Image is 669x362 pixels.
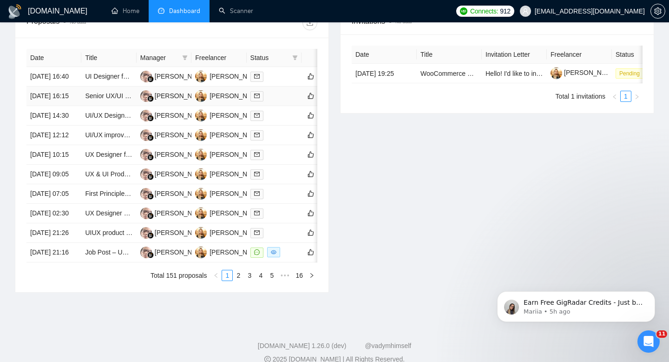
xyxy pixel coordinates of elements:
img: VP [195,247,207,258]
div: [PERSON_NAME] [210,130,263,140]
td: [DATE] 09:05 [26,165,81,184]
span: left [213,273,219,278]
img: gigradar-bm.png [147,252,154,258]
div: [PERSON_NAME] [155,188,208,199]
img: VP [195,208,207,219]
a: searchScanner [219,7,253,15]
img: gigradar-bm.png [147,174,154,180]
span: left [612,94,617,100]
span: like [308,170,314,178]
li: 3 [244,270,255,281]
div: [PERSON_NAME] [155,130,208,140]
li: Next 5 Pages [277,270,292,281]
button: like [305,71,316,82]
th: Manager [137,49,191,67]
a: VP[PERSON_NAME] [195,248,263,255]
a: 5 [267,270,277,281]
img: gigradar-bm.png [147,232,154,239]
td: UI/UX improvements for the communication platform [81,126,136,145]
span: dashboard [158,7,164,14]
td: [DATE] 12:12 [26,126,81,145]
button: like [305,90,316,101]
span: mail [254,230,260,235]
span: mail [254,210,260,216]
a: 1 [222,270,232,281]
button: like [305,188,316,199]
td: [DATE] 07:05 [26,184,81,204]
a: VP[PERSON_NAME] [195,72,263,80]
div: [PERSON_NAME] [210,110,263,121]
span: download [303,19,317,27]
button: right [631,91,643,102]
a: setting [650,7,665,15]
span: like [308,209,314,217]
a: VP[PERSON_NAME] [195,170,263,177]
img: upwork-logo.png [460,7,467,15]
li: Next Page [631,91,643,102]
span: filter [290,51,300,65]
a: homeHome [111,7,139,15]
span: message [254,249,260,255]
span: ••• [277,270,292,281]
a: WooCommerce Expert Needed to Enhance E-commerce Performance [420,70,623,77]
img: HH [140,227,152,239]
div: [PERSON_NAME] [155,228,208,238]
th: Date [352,46,417,64]
a: VP[PERSON_NAME] [195,92,263,99]
span: like [308,92,314,100]
img: VP [195,188,207,200]
img: c1VvKIttGVViXNJL2ESZaUf3zaf4LsFQKa-J0jOo-moCuMrl1Xwh1qxgsHaISjvPQe [551,67,562,79]
a: 2 [233,270,243,281]
li: Previous Page [210,270,222,281]
a: VP[PERSON_NAME] [195,111,263,119]
th: Invitation Letter [482,46,547,64]
img: VP [195,71,207,82]
img: VP [195,110,207,121]
img: HH [140,129,152,141]
div: [PERSON_NAME] [155,169,208,179]
td: First Principles, AI enabled Product designer wanted [81,184,136,204]
a: HH[PERSON_NAME] [140,228,208,236]
div: [PERSON_NAME] [210,91,263,101]
button: left [210,270,222,281]
td: Job Post – UX/UI Designer for Chat-Based Fundraising Platform (Figma) [81,243,136,262]
span: mail [254,191,260,196]
a: UI/UX improvements for the communication platform [85,131,236,139]
div: [PERSON_NAME] [210,169,263,179]
button: download [302,15,317,30]
a: Pending [616,69,647,77]
div: [PERSON_NAME] [210,149,263,160]
td: UIUX product designer role at a London-based software studio (Full-Time, Remote) [81,223,136,243]
td: UI/UX Designer Needed for Custom Keyboard Web App (Desktop & Mobile) [81,106,136,126]
a: VP[PERSON_NAME] [195,131,263,138]
span: like [308,248,314,256]
span: mail [254,113,260,118]
th: Freelancer [547,46,612,64]
a: First Principles, AI enabled Product designer wanted [85,190,236,197]
span: like [308,151,314,158]
th: Date [26,49,81,67]
li: 16 [292,270,306,281]
img: logo [7,4,22,19]
span: mail [254,93,260,99]
img: HH [140,110,152,121]
a: HH[PERSON_NAME] [140,248,208,255]
img: gigradar-bm.png [147,95,154,102]
div: [PERSON_NAME] [155,110,208,121]
img: HH [140,168,152,180]
span: filter [180,51,190,65]
div: Proposals [26,15,172,30]
td: [DATE] 14:30 [26,106,81,126]
td: [DATE] 02:30 [26,204,81,223]
span: mail [254,152,260,157]
td: [DATE] 21:26 [26,223,81,243]
span: Pending [616,68,643,79]
div: [PERSON_NAME] [210,247,263,257]
div: [PERSON_NAME] [155,71,208,81]
img: VP [195,90,207,102]
a: UX Designer for Mobile App With Strong Figma Experience [85,151,256,158]
li: Total 1 invitations [556,91,605,102]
